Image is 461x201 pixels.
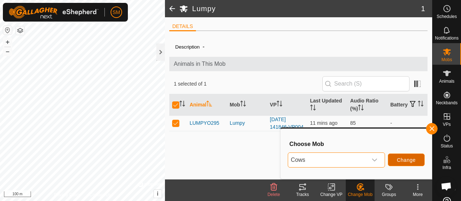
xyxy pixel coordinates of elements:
span: Neckbands [436,101,457,105]
span: SM [113,9,120,16]
a: Privacy Policy [54,192,81,198]
th: Animal [187,94,227,116]
span: Animals [439,79,455,83]
th: Audio Ratio (%) [347,94,387,116]
span: LUMPYO295 [189,119,219,127]
td: - [388,115,428,131]
th: Battery [388,94,428,116]
div: Change Mob [346,191,375,198]
span: Infra [442,165,451,170]
span: Change [397,157,416,163]
button: + [3,38,12,46]
p-sorticon: Activate to sort [418,102,424,108]
span: 8 Sept 2025, 1:57 pm [310,120,337,126]
button: Reset Map [3,26,12,35]
span: Mobs [442,58,452,62]
button: Map Layers [16,26,24,35]
button: i [154,190,162,198]
h2: Lumpy [192,4,421,13]
h3: Choose Mob [290,141,425,147]
div: Groups [375,191,403,198]
div: Open chat [437,177,456,196]
a: [DATE] 141846-VP004 [270,117,303,130]
span: Schedules [437,14,457,19]
p-sorticon: Activate to sort [310,106,316,111]
p-sorticon: Activate to sort [206,102,212,108]
th: Mob [227,94,267,116]
span: 1 [421,3,425,14]
span: i [157,191,158,197]
th: VP [267,94,307,116]
span: Delete [268,192,280,197]
button: – [3,47,12,56]
div: Lumpy [230,119,264,127]
div: dropdown trigger [367,153,382,167]
img: Gallagher Logo [9,6,99,19]
input: Search (S) [322,76,409,91]
span: 1 selected of 1 [174,80,322,88]
p-sorticon: Activate to sort [358,106,364,111]
label: Description [175,44,200,50]
div: More [403,191,432,198]
span: Cows [288,153,367,167]
p-sorticon: Activate to sort [277,102,282,108]
li: DETAILS [169,23,196,31]
span: 85 [350,120,356,126]
a: Contact Us [89,192,111,198]
span: Notifications [435,36,458,40]
p-sorticon: Activate to sort [240,102,246,108]
span: - [200,41,207,52]
button: Change [388,154,425,166]
p-sorticon: Activate to sort [179,102,185,108]
span: Status [440,144,453,148]
th: Last Updated [307,94,347,116]
span: Heatmap [438,187,456,191]
span: Animals in This Mob [174,60,423,68]
div: Change VP [317,191,346,198]
div: Tracks [288,191,317,198]
span: VPs [443,122,451,127]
